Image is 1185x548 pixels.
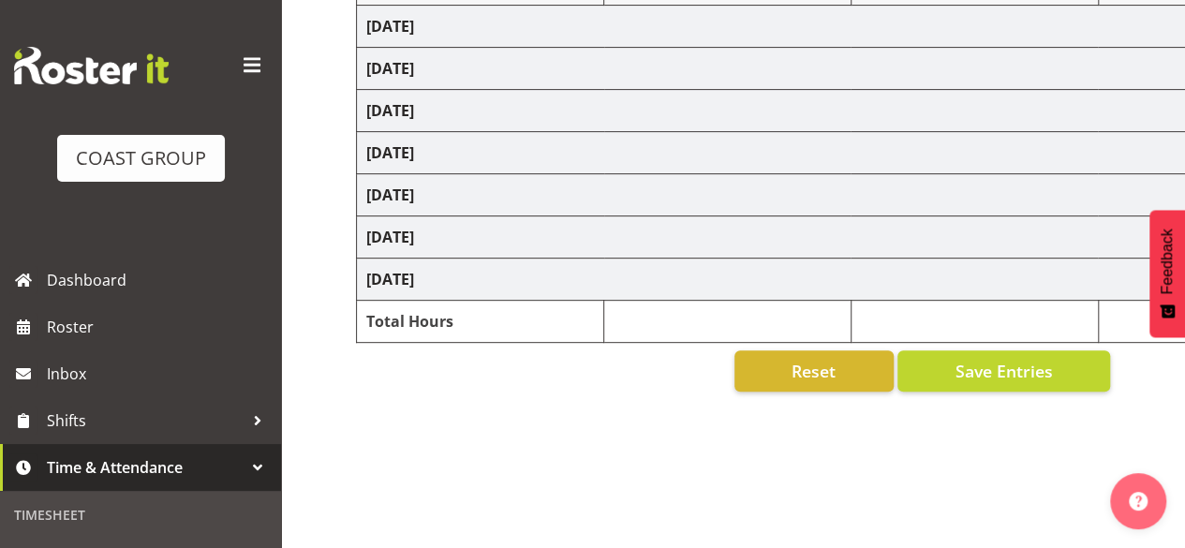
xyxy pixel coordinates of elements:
button: Reset [734,350,894,392]
span: Dashboard [47,266,272,294]
span: Shifts [47,407,244,435]
span: Feedback [1159,229,1176,294]
span: Save Entries [955,359,1052,383]
span: Roster [47,313,272,341]
button: Save Entries [897,350,1110,392]
button: Feedback - Show survey [1149,210,1185,337]
span: Time & Attendance [47,453,244,481]
td: Total Hours [357,301,604,343]
img: help-xxl-2.png [1129,492,1148,511]
div: COAST GROUP [76,144,206,172]
img: Rosterit website logo [14,47,169,84]
div: Timesheet [5,496,276,534]
span: Reset [792,359,836,383]
span: Inbox [47,360,272,388]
